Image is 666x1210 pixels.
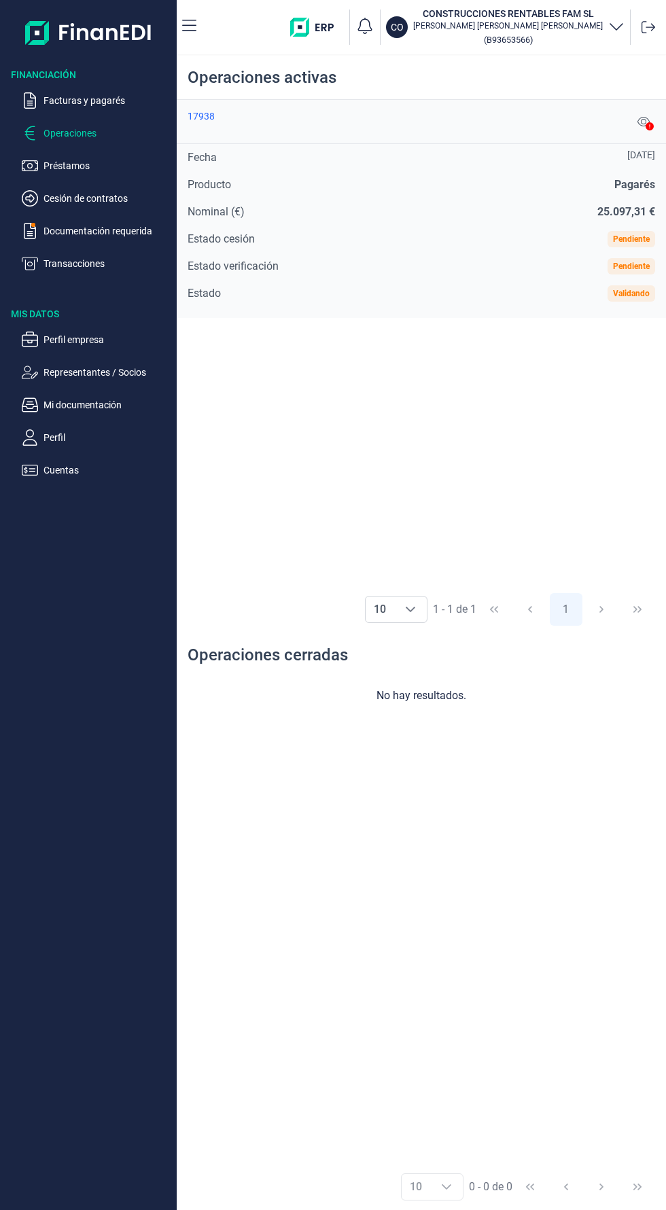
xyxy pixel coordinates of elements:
[469,1181,512,1192] span: 0 - 0 de 0
[613,235,650,243] div: Pendiente
[25,11,152,54] img: Logo de aplicación
[514,1171,546,1203] button: First Page
[613,262,650,270] div: Pendiente
[22,364,171,380] button: Representantes / Socios
[614,178,655,191] span: Pagarés
[22,158,171,174] button: Préstamos
[391,20,404,34] p: CO
[22,397,171,413] button: Mi documentación
[22,462,171,478] button: Cuentas
[484,35,533,45] small: Copiar cif
[366,597,394,622] span: 10
[22,92,171,109] button: Facturas y pagarés
[613,289,650,298] div: Validando
[188,67,336,88] div: Operaciones activas
[188,177,231,193] div: Producto
[188,231,255,247] div: Estado cesión
[43,190,171,207] p: Cesión de contratos
[514,593,546,626] button: Previous Page
[550,1171,582,1203] button: Previous Page
[188,688,655,704] div: No hay resultados.
[621,1171,654,1203] button: Last Page
[188,149,217,166] div: Fecha
[188,111,215,122] a: 17938
[22,429,171,446] button: Perfil
[290,18,344,37] img: erp
[550,593,582,626] button: Page 1
[188,258,279,274] div: Estado verificación
[22,223,171,239] button: Documentación requerida
[413,20,603,31] p: [PERSON_NAME] [PERSON_NAME] [PERSON_NAME]
[478,593,510,626] button: First Page
[188,204,245,220] div: Nominal (€)
[188,644,348,666] div: Operaciones cerradas
[43,429,171,446] p: Perfil
[433,604,476,615] span: 1 - 1 de 1
[43,158,171,174] p: Préstamos
[22,190,171,207] button: Cesión de contratos
[621,593,654,626] button: Last Page
[177,99,666,318] div: 17938Fecha[DATE]ProductoPagarésNominal (€)25.097,31 €Estado cesiónPendienteEstado verificaciónPen...
[43,255,171,272] p: Transacciones
[43,462,171,478] p: Cuentas
[585,593,618,626] button: Next Page
[394,597,427,622] div: Choose
[22,255,171,272] button: Transacciones
[22,332,171,348] button: Perfil empresa
[585,1171,618,1203] button: Next Page
[430,1174,463,1200] div: Choose
[43,125,171,141] p: Operaciones
[43,223,171,239] p: Documentación requerida
[43,92,171,109] p: Facturas y pagarés
[597,205,655,218] span: 25.097,31 €
[627,149,655,160] div: [DATE]
[386,7,625,48] button: COCONSTRUCCIONES RENTABLES FAM SL[PERSON_NAME] [PERSON_NAME] [PERSON_NAME](B93653566)
[413,7,603,20] h3: CONSTRUCCIONES RENTABLES FAM SL
[43,364,171,380] p: Representantes / Socios
[22,125,171,141] button: Operaciones
[43,332,171,348] p: Perfil empresa
[43,397,171,413] p: Mi documentación
[188,285,221,302] div: Estado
